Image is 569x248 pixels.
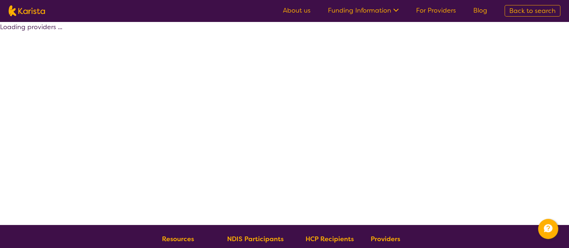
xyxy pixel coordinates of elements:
img: Karista logo [9,5,45,16]
a: For Providers [416,6,456,15]
b: Resources [162,235,194,243]
span: Back to search [509,6,556,15]
b: NDIS Participants [227,235,284,243]
a: Blog [473,6,487,15]
a: Funding Information [328,6,399,15]
button: Channel Menu [538,219,558,239]
b: Providers [371,235,400,243]
a: About us [283,6,311,15]
b: HCP Recipients [306,235,354,243]
a: Back to search [505,5,560,17]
